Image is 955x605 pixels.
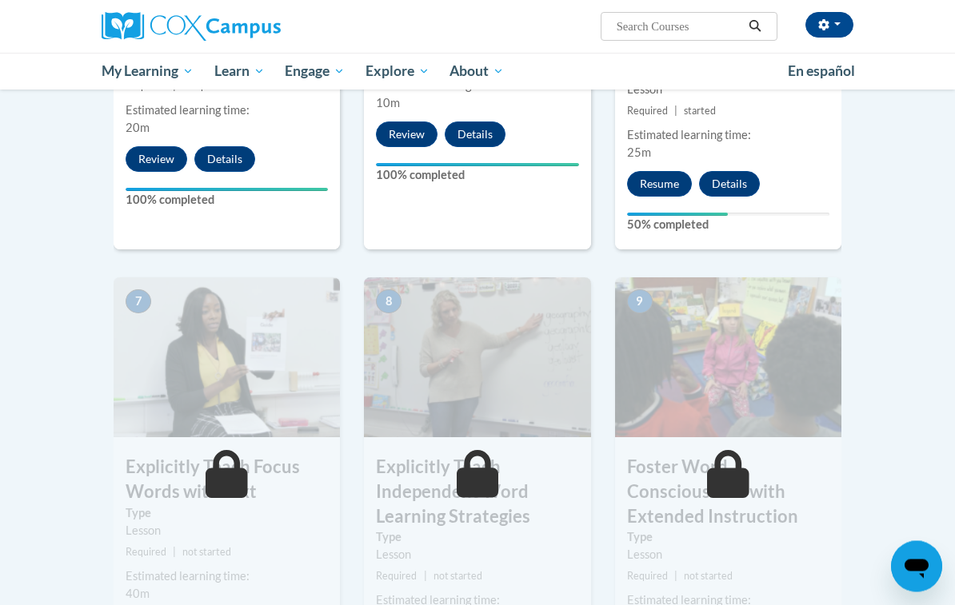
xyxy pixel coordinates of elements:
[627,127,829,145] div: Estimated learning time:
[627,547,829,564] div: Lesson
[126,81,166,93] span: Required
[376,547,578,564] div: Lesson
[440,53,515,90] a: About
[627,290,653,314] span: 9
[434,571,482,583] span: not started
[674,105,677,117] span: |
[450,62,504,81] span: About
[274,53,355,90] a: Engage
[102,12,336,41] a: Cox Campus
[126,189,328,192] div: Your progress
[366,62,430,81] span: Explore
[102,12,281,41] img: Cox Campus
[114,456,340,505] h3: Explicitly Teach Focus Words with Text
[194,147,255,173] button: Details
[684,571,733,583] span: not started
[364,456,590,529] h3: Explicitly Teach Independent Word Learning Strategies
[615,278,841,438] img: Course Image
[805,12,853,38] button: Account Settings
[173,547,176,559] span: |
[627,213,729,217] div: Your progress
[114,278,340,438] img: Course Image
[182,81,230,93] span: completed
[204,53,275,90] a: Learn
[684,105,716,117] span: started
[355,53,440,90] a: Explore
[627,217,829,234] label: 50% completed
[285,62,345,81] span: Engage
[126,102,328,120] div: Estimated learning time:
[376,122,438,148] button: Review
[376,290,402,314] span: 8
[627,105,668,117] span: Required
[699,172,760,197] button: Details
[376,571,417,583] span: Required
[376,97,400,110] span: 10m
[376,529,578,547] label: Type
[788,62,855,79] span: En español
[376,167,578,185] label: 100% completed
[126,547,166,559] span: Required
[424,571,427,583] span: |
[102,62,194,81] span: My Learning
[777,54,865,88] a: En español
[182,547,231,559] span: not started
[214,62,265,81] span: Learn
[627,172,692,197] button: Resume
[615,17,743,36] input: Search Courses
[126,587,150,601] span: 40m
[91,53,204,90] a: My Learning
[173,81,176,93] span: |
[126,568,328,586] div: Estimated learning time:
[674,571,677,583] span: |
[627,82,829,99] div: Lesson
[445,122,505,148] button: Details
[126,147,187,173] button: Review
[126,523,328,540] div: Lesson
[627,571,668,583] span: Required
[615,456,841,529] h3: Foster Word Consciousness with Extended Instruction
[627,529,829,547] label: Type
[891,541,942,592] iframe: Button to launch messaging window
[90,53,865,90] div: Main menu
[743,17,767,36] button: Search
[627,146,651,160] span: 25m
[376,164,578,167] div: Your progress
[364,278,590,438] img: Course Image
[126,505,328,523] label: Type
[126,290,151,314] span: 7
[126,121,150,135] span: 20m
[126,192,328,209] label: 100% completed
